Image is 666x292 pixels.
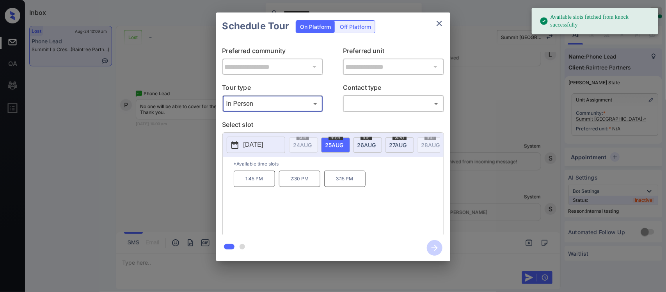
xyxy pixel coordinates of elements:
[279,171,320,187] p: 2:30 PM
[357,142,376,148] span: 26 AUG
[324,171,366,187] p: 3:15 PM
[222,120,444,132] p: Select slot
[216,12,296,40] h2: Schedule Tour
[234,157,444,171] p: *Available time slots
[432,16,447,31] button: close
[234,171,275,187] p: 1:45 PM
[343,46,444,59] p: Preferred unit
[329,135,343,140] span: mon
[336,21,375,33] div: Off Platform
[227,137,285,153] button: [DATE]
[361,135,372,140] span: tue
[392,135,407,140] span: wed
[540,10,652,32] div: Available slots fetched from knock successfully
[243,140,263,150] p: [DATE]
[343,83,444,95] p: Contact type
[353,137,382,153] div: date-select
[385,137,414,153] div: date-select
[321,137,350,153] div: date-select
[389,142,407,148] span: 27 AUG
[325,142,344,148] span: 25 AUG
[222,83,323,95] p: Tour type
[296,21,335,33] div: On Platform
[224,97,321,110] div: In Person
[222,46,323,59] p: Preferred community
